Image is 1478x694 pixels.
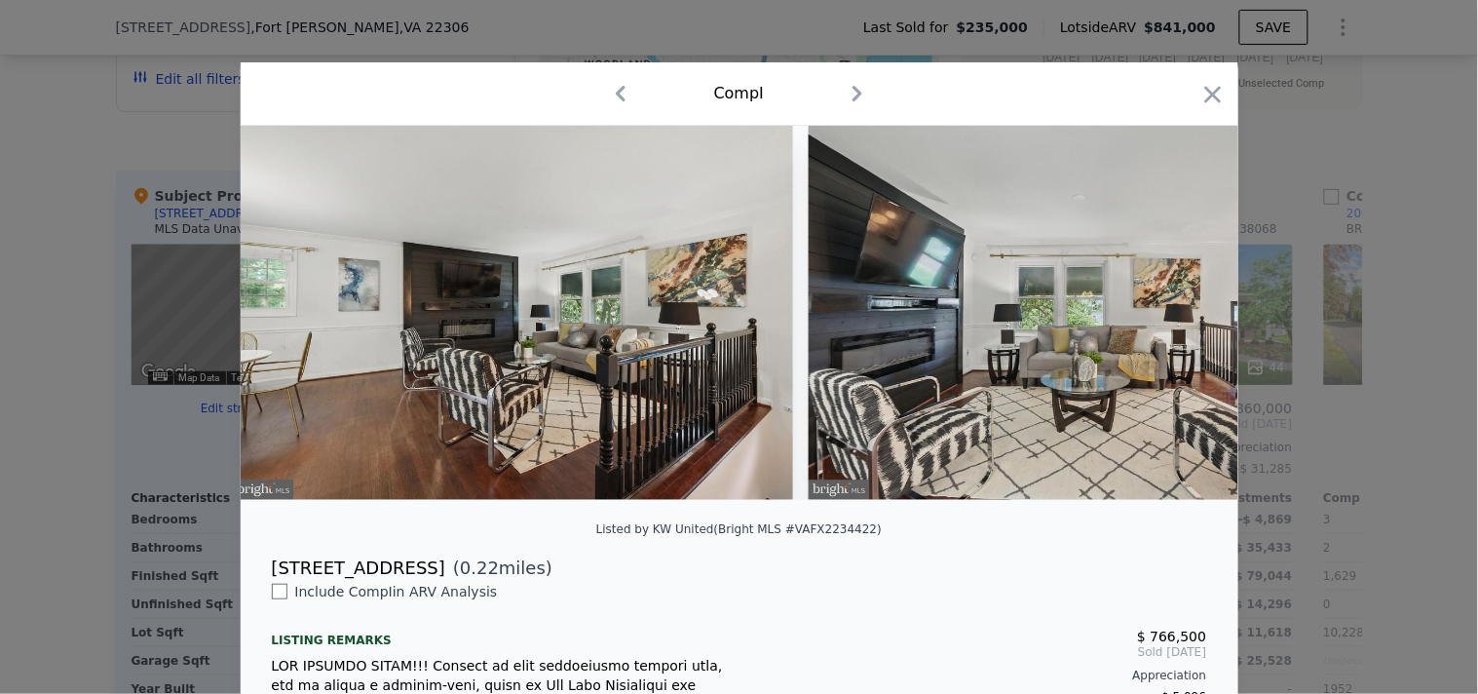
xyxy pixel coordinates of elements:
[596,522,882,536] div: Listed by KW United (Bright MLS #VAFX2234422)
[809,126,1370,500] img: Property Img
[233,126,794,500] img: Property Img
[460,558,499,578] span: 0.22
[272,555,445,582] div: [STREET_ADDRESS]
[445,555,552,582] span: ( miles)
[1137,629,1206,644] span: $ 766,500
[755,644,1207,660] span: Sold [DATE]
[714,82,764,105] div: Comp I
[287,584,506,599] span: Include Comp I in ARV Analysis
[272,617,724,648] div: Listing remarks
[755,668,1207,683] div: Appreciation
